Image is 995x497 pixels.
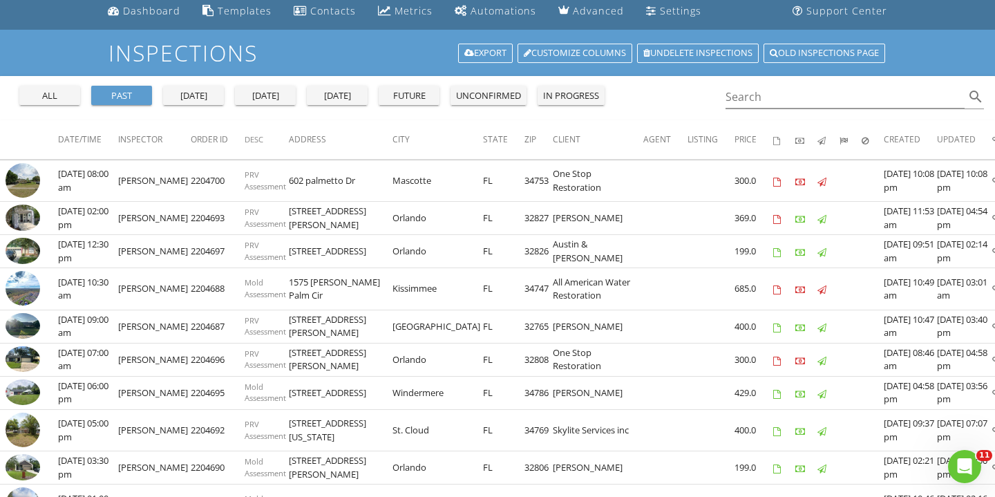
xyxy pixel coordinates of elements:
[58,120,118,159] th: Date/Time: Not sorted.
[976,450,992,461] span: 11
[735,235,773,268] td: 199.0
[218,4,272,17] div: Templates
[483,376,524,409] td: FL
[735,202,773,235] td: 369.0
[245,207,286,229] span: PRV Assessment
[392,310,483,343] td: [GEOGRAPHIC_DATA]
[245,382,286,404] span: Mold Assessment
[6,379,40,405] img: 9369489%2Fcover_photos%2FKrpOerC39ru5tf1O6DKl%2Fsmall.9369489-1756245792088
[6,313,40,339] img: 9352984%2Fcover_photos%2FSKupTucp9JZsdrqQn2BY%2Fsmall.9352984-1756297690676
[884,133,920,145] span: Created
[191,160,245,202] td: 2204700
[456,89,521,103] div: unconfirmed
[6,413,40,447] img: streetview
[191,120,245,159] th: Order ID: Not sorted.
[937,202,992,235] td: [DATE] 04:54 pm
[937,376,992,409] td: [DATE] 03:56 pm
[884,160,937,202] td: [DATE] 10:08 pm
[524,268,553,310] td: 34747
[240,89,290,103] div: [DATE]
[245,120,289,159] th: Desc: Not sorted.
[937,133,976,145] span: Updated
[123,4,180,17] div: Dashboard
[25,89,75,103] div: all
[312,89,362,103] div: [DATE]
[688,120,735,159] th: Listing: Not sorted.
[735,160,773,202] td: 300.0
[735,268,773,310] td: 685.0
[735,376,773,409] td: 429.0
[524,343,553,376] td: 32808
[289,120,392,159] th: Address: Not sorted.
[553,268,643,310] td: All American Water Restoration
[643,133,671,145] span: Agent
[289,235,392,268] td: [STREET_ADDRESS]
[524,451,553,485] td: 32806
[118,133,162,145] span: Inspector
[191,409,245,451] td: 2204692
[735,120,773,159] th: Price: Not sorted.
[483,202,524,235] td: FL
[289,409,392,451] td: [STREET_ADDRESS][US_STATE]
[245,419,286,441] span: PRV Assessment
[191,310,245,343] td: 2204687
[169,89,218,103] div: [DATE]
[289,343,392,376] td: [STREET_ADDRESS][PERSON_NAME]
[553,202,643,235] td: [PERSON_NAME]
[884,451,937,485] td: [DATE] 02:21 pm
[392,120,483,159] th: City: Not sorted.
[58,133,102,145] span: Date/Time
[310,4,356,17] div: Contacts
[451,86,527,105] button: unconfirmed
[524,376,553,409] td: 34786
[553,310,643,343] td: [PERSON_NAME]
[392,160,483,202] td: Mascotte
[118,268,191,310] td: [PERSON_NAME]
[735,451,773,485] td: 199.0
[884,202,937,235] td: [DATE] 11:53 am
[543,89,599,103] div: in progress
[884,343,937,376] td: [DATE] 08:46 am
[191,202,245,235] td: 2204693
[471,4,536,17] div: Automations
[937,268,992,310] td: [DATE] 03:01 am
[458,44,513,63] a: Export
[191,133,228,145] span: Order ID
[245,348,286,371] span: PRV Assessment
[6,205,40,230] img: 9366448%2Fcover_photos%2FMLHCMKwM7KA894f2FpvS%2Fsmall.9366448-1756315425724
[289,310,392,343] td: [STREET_ADDRESS][PERSON_NAME]
[884,376,937,409] td: [DATE] 04:58 pm
[289,133,326,145] span: Address
[392,343,483,376] td: Orlando
[118,310,191,343] td: [PERSON_NAME]
[6,454,40,480] img: 9359631%2Fcover_photos%2FsAs0JMHNWS042d872JeJ%2Fsmall.9359631-1756234951942
[392,451,483,485] td: Orlando
[307,86,368,105] button: [DATE]
[483,133,508,145] span: State
[937,120,992,159] th: Updated: Not sorted.
[118,120,191,159] th: Inspector: Not sorted.
[524,120,553,159] th: Zip: Not sorted.
[191,268,245,310] td: 2204688
[884,268,937,310] td: [DATE] 10:49 am
[483,451,524,485] td: FL
[948,450,981,483] iframe: Intercom live chat
[967,88,984,105] i: search
[553,343,643,376] td: One Stop Restoration
[108,41,887,65] h1: Inspections
[245,456,286,478] span: Mold Assessment
[245,277,286,299] span: Mold Assessment
[384,89,434,103] div: future
[19,86,80,105] button: all
[840,120,862,159] th: Submitted: Not sorted.
[937,235,992,268] td: [DATE] 02:14 pm
[795,120,817,159] th: Paid: Not sorted.
[191,376,245,409] td: 2204695
[235,86,296,105] button: [DATE]
[58,376,118,409] td: [DATE] 06:00 pm
[191,343,245,376] td: 2204696
[245,134,263,144] span: Desc
[524,235,553,268] td: 32826
[483,120,524,159] th: State: Not sorted.
[884,235,937,268] td: [DATE] 09:51 am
